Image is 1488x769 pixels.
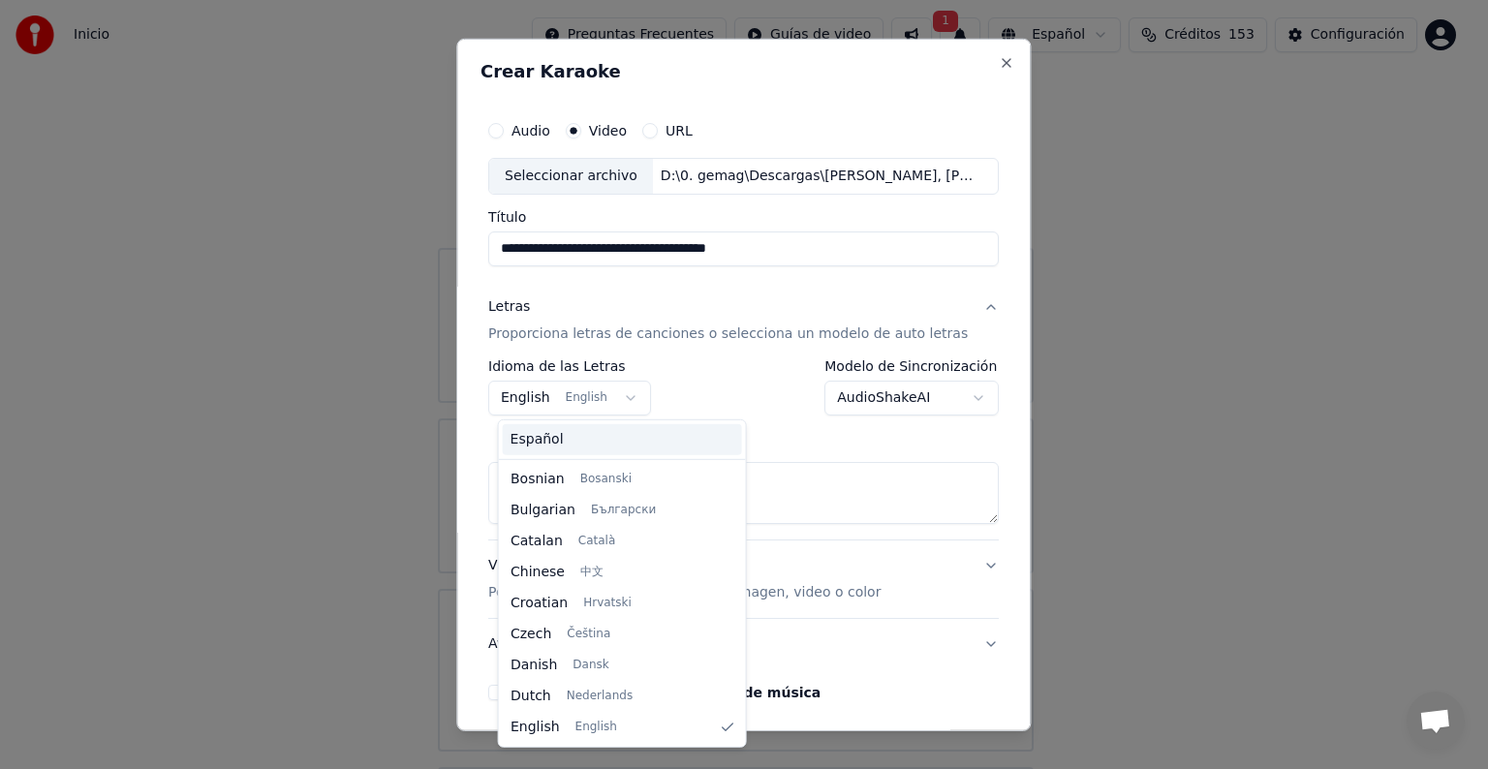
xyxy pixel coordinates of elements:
span: Dutch [511,687,551,706]
span: Català [577,534,614,549]
span: Čeština [567,627,610,642]
span: 中文 [580,565,604,580]
span: Czech [511,625,551,644]
span: Bosanski [579,472,631,487]
span: Danish [511,656,557,675]
span: Български [591,503,656,518]
span: Bosnian [511,470,565,489]
span: Bulgarian [511,501,575,520]
span: Catalan [511,532,563,551]
span: Español [511,430,564,449]
span: Chinese [511,563,565,582]
span: Nederlands [566,689,632,704]
span: English [574,720,616,735]
span: English [511,718,560,737]
span: Croatian [511,594,568,613]
span: Hrvatski [583,596,632,611]
span: Dansk [573,658,608,673]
